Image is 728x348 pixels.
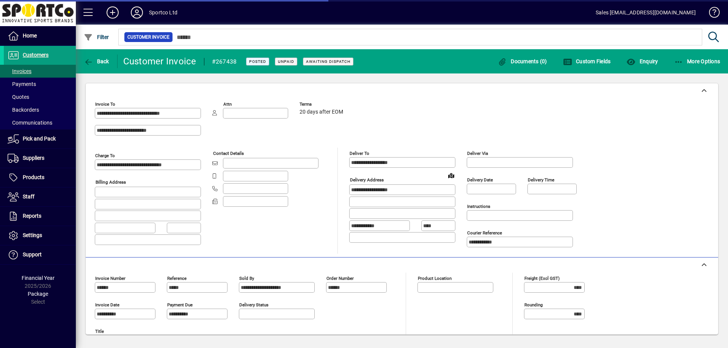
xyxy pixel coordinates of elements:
[84,34,109,40] span: Filter
[4,245,76,264] a: Support
[467,204,490,209] mat-label: Instructions
[84,58,109,64] span: Back
[563,58,611,64] span: Custom Fields
[149,6,177,19] div: Sportco Ltd
[8,94,29,100] span: Quotes
[306,59,350,64] span: Awaiting Dispatch
[326,276,354,281] mat-label: Order number
[95,101,115,107] mat-label: Invoice To
[350,151,369,156] mat-label: Deliver To
[125,6,149,19] button: Profile
[82,30,111,44] button: Filter
[239,276,254,281] mat-label: Sold by
[596,6,696,19] div: Sales [EMAIL_ADDRESS][DOMAIN_NAME]
[8,120,52,126] span: Communications
[23,155,44,161] span: Suppliers
[23,174,44,180] span: Products
[4,207,76,226] a: Reports
[8,81,36,87] span: Payments
[8,107,39,113] span: Backorders
[4,226,76,245] a: Settings
[82,55,111,68] button: Back
[95,329,104,334] mat-label: Title
[4,149,76,168] a: Suppliers
[23,213,41,219] span: Reports
[4,91,76,103] a: Quotes
[95,153,115,158] mat-label: Charge To
[23,232,42,238] span: Settings
[22,275,55,281] span: Financial Year
[239,302,268,307] mat-label: Delivery status
[28,291,48,297] span: Package
[624,55,660,68] button: Enquiry
[95,276,126,281] mat-label: Invoice number
[167,302,193,307] mat-label: Payment due
[223,101,232,107] mat-label: Attn
[23,194,35,200] span: Staff
[445,169,457,181] a: View on map
[23,136,56,142] span: Pick and Pack
[524,302,543,307] mat-label: Rounding
[23,33,37,39] span: Home
[561,55,613,68] button: Custom Fields
[167,276,187,281] mat-label: Reference
[626,58,658,64] span: Enquiry
[703,2,719,26] a: Knowledge Base
[672,55,722,68] button: More Options
[8,68,31,74] span: Invoices
[4,116,76,129] a: Communications
[467,151,488,156] mat-label: Deliver via
[4,130,76,148] a: Pick and Pack
[23,52,49,58] span: Customers
[212,56,237,68] div: #267438
[528,177,554,183] mat-label: Delivery time
[249,59,266,64] span: Posted
[467,230,502,236] mat-label: Courier Reference
[300,102,345,107] span: Terms
[418,276,452,281] mat-label: Product location
[4,78,76,91] a: Payments
[498,58,547,64] span: Documents (0)
[4,103,76,116] a: Backorders
[23,251,42,257] span: Support
[300,109,343,115] span: 20 days after EOM
[4,27,76,45] a: Home
[4,168,76,187] a: Products
[123,55,196,67] div: Customer Invoice
[278,59,294,64] span: Unpaid
[4,187,76,206] a: Staff
[496,55,549,68] button: Documents (0)
[467,177,493,183] mat-label: Delivery date
[95,302,119,307] mat-label: Invoice date
[674,58,720,64] span: More Options
[4,65,76,78] a: Invoices
[76,55,118,68] app-page-header-button: Back
[524,276,560,281] mat-label: Freight (excl GST)
[127,33,169,41] span: Customer Invoice
[100,6,125,19] button: Add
